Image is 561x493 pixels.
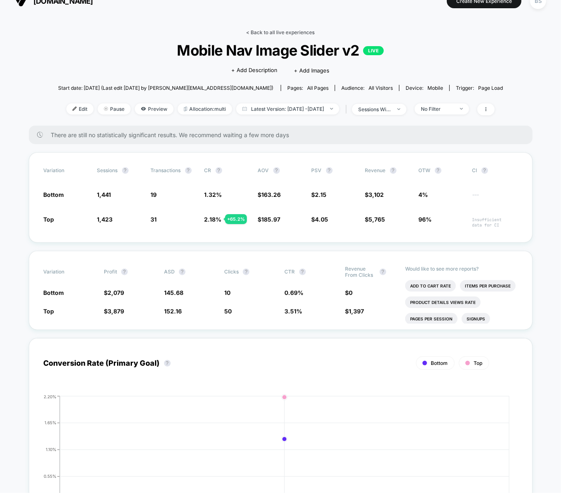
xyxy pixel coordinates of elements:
[73,107,77,111] img: edit
[345,266,376,278] span: Revenue From Clicks
[419,216,432,223] span: 96%
[380,269,386,275] button: ?
[456,85,503,91] div: Trigger:
[397,108,400,110] img: end
[97,167,118,173] span: Sessions
[44,167,89,174] span: Variation
[236,103,339,114] span: Latest Version: [DATE] - [DATE]
[330,108,333,110] img: end
[287,85,329,91] div: Pages:
[232,66,278,75] span: + Add Description
[135,103,174,114] span: Preview
[51,131,516,138] span: There are still no statistically significant results. We recommend waiting a few more days
[44,266,89,278] span: Variation
[164,269,175,275] span: ASD
[294,67,330,74] span: + Add Images
[243,269,249,275] button: ?
[431,360,448,366] span: Bottom
[80,42,481,59] span: Mobile Nav Image Slider v2
[419,167,464,174] span: OTW
[97,216,113,223] span: 1,423
[164,360,171,367] button: ?
[104,308,124,315] span: $
[273,167,280,174] button: ?
[108,289,124,296] span: 2,079
[46,447,56,452] tspan: 1.10%
[315,191,327,198] span: 2.15
[164,289,183,296] span: 145.68
[44,216,54,223] span: Top
[44,308,54,315] span: Top
[472,167,518,174] span: CI
[98,103,131,114] span: Pause
[58,85,273,91] span: Start date: [DATE] (Last edit [DATE] by [PERSON_NAME][EMAIL_ADDRESS][DOMAIN_NAME])
[224,308,232,315] span: 50
[365,216,385,223] span: $
[44,474,56,479] tspan: 0.55%
[427,85,443,91] span: mobile
[44,289,64,296] span: Bottom
[358,106,391,112] div: sessions with impression
[435,167,441,174] button: ?
[224,289,230,296] span: 10
[460,280,516,292] li: Items Per Purchase
[349,289,352,296] span: 0
[312,167,322,173] span: PSV
[474,360,483,366] span: Top
[164,308,182,315] span: 152.16
[262,191,281,198] span: 163.26
[104,107,108,111] img: end
[345,289,352,296] span: $
[262,216,281,223] span: 185.97
[419,191,428,198] span: 4%
[369,216,385,223] span: 5,765
[365,167,386,173] span: Revenue
[151,191,157,198] span: 19
[44,394,56,399] tspan: 2.20%
[390,167,397,174] button: ?
[460,108,463,110] img: end
[369,85,393,91] span: All Visitors
[184,107,187,111] img: rebalance
[343,103,352,115] span: |
[285,308,303,315] span: 3.51 %
[312,216,329,223] span: $
[204,167,211,173] span: CR
[462,313,490,325] li: Signups
[369,191,384,198] span: 3,102
[242,107,247,111] img: calendar
[399,85,449,91] span: Device:
[258,216,281,223] span: $
[179,269,185,275] button: ?
[108,308,124,315] span: 3,879
[151,167,181,173] span: Transactions
[225,214,247,224] div: + 65.2 %
[472,192,518,199] span: ---
[66,103,94,114] span: Edit
[307,85,329,91] span: all pages
[224,269,239,275] span: Clicks
[104,289,124,296] span: $
[246,29,315,35] a: < Back to all live experiences
[341,85,393,91] div: Audience:
[405,280,456,292] li: Add To Cart Rate
[345,308,364,315] span: $
[204,216,222,223] span: 2.18 %
[363,46,384,55] p: LIVE
[104,269,117,275] span: Profit
[97,191,111,198] span: 1,441
[258,191,281,198] span: $
[285,289,304,296] span: 0.69 %
[204,191,222,198] span: 1.32 %
[258,167,269,173] span: AOV
[216,167,222,174] button: ?
[151,216,157,223] span: 31
[405,266,518,272] p: Would like to see more reports?
[421,106,454,112] div: No Filter
[478,85,503,91] span: Page Load
[44,191,64,198] span: Bottom
[121,269,128,275] button: ?
[285,269,295,275] span: CTR
[472,217,518,228] span: Insufficient data for CI
[312,191,327,198] span: $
